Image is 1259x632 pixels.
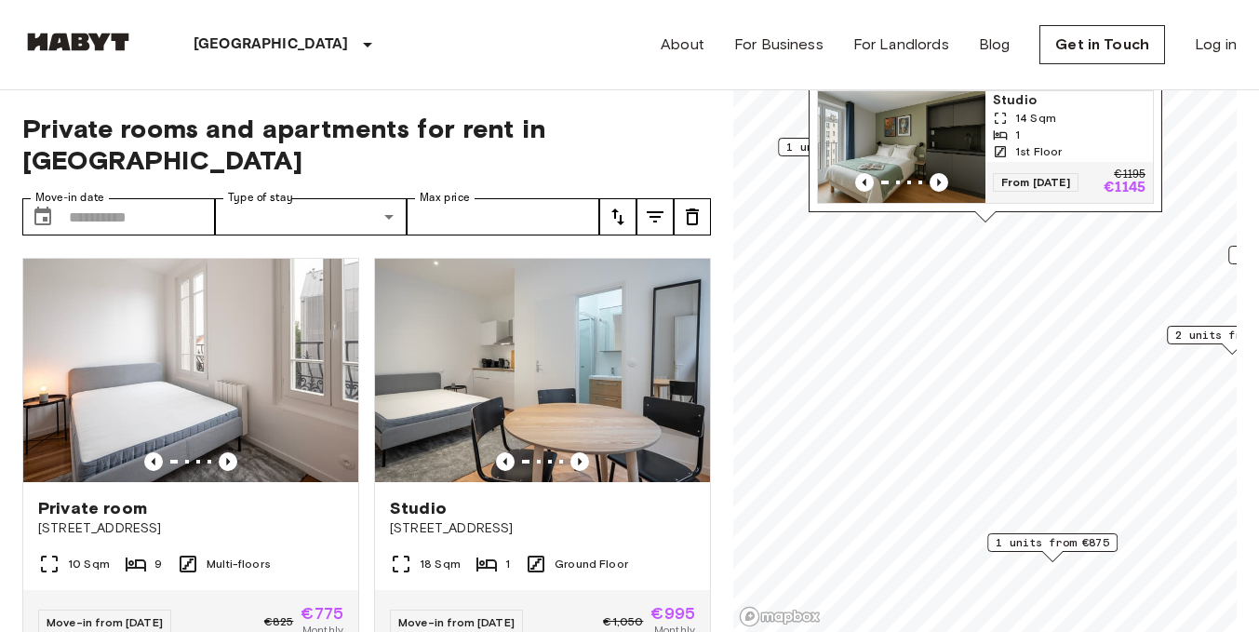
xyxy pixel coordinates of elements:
[570,452,589,471] button: Previous image
[603,613,643,630] span: €1,050
[35,190,104,206] label: Move-in date
[734,34,824,56] a: For Business
[47,615,163,629] span: Move-in from [DATE]
[786,139,900,155] span: 1 units from €800
[228,190,293,206] label: Type of stay
[930,173,948,192] button: Previous image
[390,519,695,538] span: [STREET_ADDRESS]
[144,452,163,471] button: Previous image
[23,259,358,482] img: Marketing picture of unit FR-18-004-001-04
[1015,110,1056,127] span: 14 Sqm
[739,606,821,627] a: Mapbox logo
[22,113,711,176] span: Private rooms and apartments for rent in [GEOGRAPHIC_DATA]
[390,497,447,519] span: Studio
[154,556,162,572] span: 9
[661,34,704,56] a: About
[1015,127,1020,143] span: 1
[68,556,110,572] span: 10 Sqm
[207,556,271,572] span: Multi-floors
[1104,181,1145,195] p: €1145
[599,198,636,235] button: tune
[987,533,1118,562] div: Map marker
[996,534,1109,551] span: 1 units from €875
[993,173,1078,192] span: From [DATE]
[555,556,628,572] span: Ground Floor
[194,34,349,56] p: [GEOGRAPHIC_DATA]
[979,34,1011,56] a: Blog
[855,173,874,192] button: Previous image
[1195,34,1237,56] a: Log in
[1039,25,1165,64] a: Get in Touch
[1015,143,1062,160] span: 1st Floor
[817,90,1154,204] a: Marketing picture of unit FR-18-009-003-001Previous imagePrevious imageStudio14 Sqm11st FloorFrom...
[993,91,1145,110] span: Studio
[496,452,515,471] button: Previous image
[22,33,134,51] img: Habyt
[778,138,908,167] div: Map marker
[38,519,343,538] span: [STREET_ADDRESS]
[853,34,949,56] a: For Landlords
[420,556,461,572] span: 18 Sqm
[301,605,343,622] span: €775
[636,198,674,235] button: tune
[1114,169,1145,181] p: €1195
[674,198,711,235] button: tune
[38,497,147,519] span: Private room
[24,198,61,235] button: Choose date
[264,613,294,630] span: €825
[398,615,515,629] span: Move-in from [DATE]
[219,452,237,471] button: Previous image
[505,556,510,572] span: 1
[650,605,695,622] span: €995
[809,6,1162,222] div: Map marker
[420,190,470,206] label: Max price
[375,259,710,482] img: Marketing picture of unit FR-18-004-002-01
[818,91,985,203] img: Marketing picture of unit FR-18-009-003-001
